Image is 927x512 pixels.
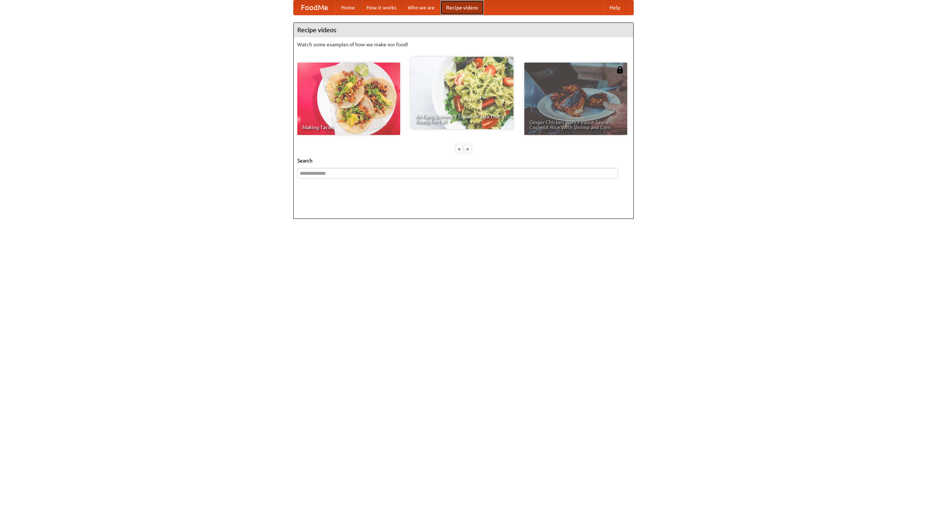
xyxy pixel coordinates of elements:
div: « [456,144,462,153]
a: How it works [361,0,402,15]
a: An Easy, Summery Tomato Pasta That's Ready for Fall [411,57,513,129]
a: Making Tacos [297,63,400,135]
span: Making Tacos [302,125,395,130]
p: Watch some examples of how we make our food! [297,41,630,48]
h5: Search [297,157,630,164]
a: Help [604,0,626,15]
a: Recipe videos [440,0,484,15]
div: » [465,144,471,153]
a: Home [335,0,361,15]
span: An Easy, Summery Tomato Pasta That's Ready for Fall [416,114,508,124]
a: Who we are [402,0,440,15]
a: FoodMe [294,0,335,15]
img: 483408.png [616,66,624,73]
h4: Recipe videos [294,23,633,37]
